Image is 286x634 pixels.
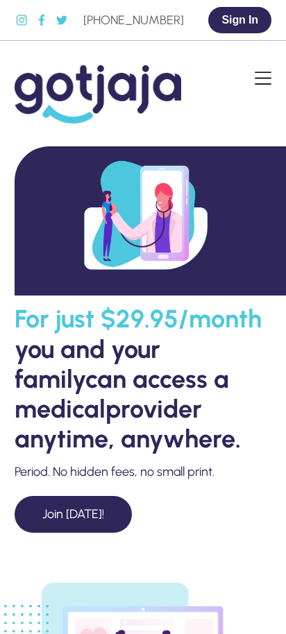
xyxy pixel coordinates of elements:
[15,496,132,533] a: Join [DATE]!
[15,304,262,334] span: For just $29.95/month
[15,65,181,123] img: logo-gotjaja
[15,304,271,454] h1: you and your family can access a medical provider anytime, anywhere.
[79,146,208,295] img: GotJaJa
[208,7,271,33] a: Sign In
[83,12,184,28] a: phone[PHONE_NUMBER]
[15,462,271,482] p: Period. No hidden fees, no small print.
[255,69,271,88] img: menu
